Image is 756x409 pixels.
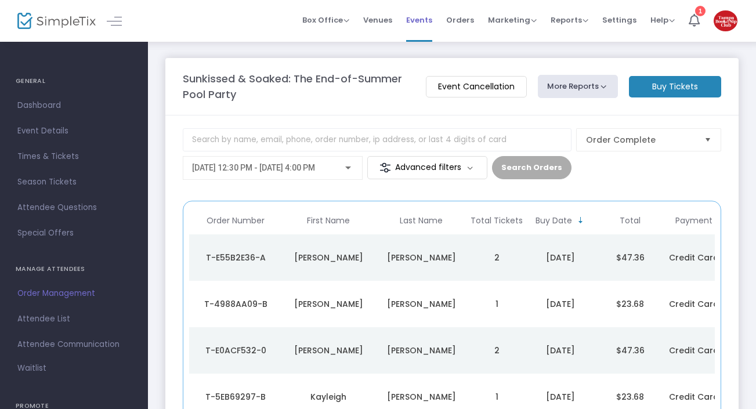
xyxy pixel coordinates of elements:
span: Buy Date [536,216,572,226]
button: More Reports [538,75,618,98]
span: Box Office [302,15,349,26]
td: $23.68 [595,281,665,327]
input: Search by name, email, phone, order number, ip address, or last 4 digits of card [183,128,571,151]
div: 8/10/2025 [529,345,592,356]
div: Kayleigh [285,391,372,403]
span: Order Number [207,216,265,226]
span: Order Management [17,286,131,301]
span: Last Name [400,216,443,226]
div: Brianna [285,298,372,310]
m-button: Advanced filters [367,156,487,179]
h4: GENERAL [16,70,132,93]
div: 1 [695,6,706,16]
th: Total Tickets [468,207,526,234]
td: $47.36 [595,327,665,374]
span: Attendee Communication [17,337,131,352]
div: Mary [285,252,372,263]
div: Aragona [378,252,465,263]
span: Credit Card [669,391,719,403]
m-button: Buy Tickets [629,76,721,97]
button: Select [700,129,716,151]
span: Sortable [576,216,585,225]
span: Credit Card [669,345,719,356]
span: Waitlist [17,363,46,374]
div: Hutcheson [378,391,465,403]
div: T-E0ACF532-0 [192,345,279,356]
h4: MANAGE ATTENDEES [16,258,132,281]
span: Payment [675,216,712,226]
m-button: Event Cancellation [426,76,527,97]
span: Orders [446,5,474,35]
span: Total [620,216,641,226]
span: Venues [363,5,392,35]
span: Credit Card [669,298,719,310]
div: 8/13/2025 [529,252,592,263]
td: 1 [468,281,526,327]
span: Dashboard [17,98,131,113]
span: Reports [551,15,588,26]
div: Giddins [378,345,465,356]
div: Closs [378,298,465,310]
m-panel-title: Sunkissed & Soaked: The End-of-Summer Pool Party [183,71,414,102]
span: Season Tickets [17,175,131,190]
div: T-4988AA09-B [192,298,279,310]
td: 2 [468,234,526,281]
div: T-E55B2E36-A [192,252,279,263]
span: Attendee List [17,312,131,327]
span: [DATE] 12:30 PM - [DATE] 4:00 PM [192,163,315,172]
span: Special Offers [17,226,131,241]
span: Help [650,15,675,26]
span: Marketing [488,15,537,26]
td: 2 [468,327,526,374]
span: Credit Card [669,252,719,263]
span: Order Complete [586,134,695,146]
span: Attendee Questions [17,200,131,215]
div: T-5EB69297-B [192,391,279,403]
td: $47.36 [595,234,665,281]
div: Stephanie [285,345,372,356]
span: Event Details [17,124,131,139]
span: Events [406,5,432,35]
div: 8/10/2025 [529,391,592,403]
div: 8/12/2025 [529,298,592,310]
span: Times & Tickets [17,149,131,164]
span: Settings [602,5,636,35]
span: First Name [307,216,350,226]
img: filter [379,162,391,173]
